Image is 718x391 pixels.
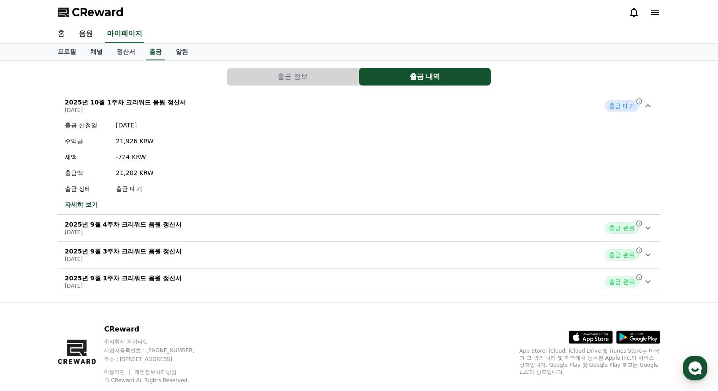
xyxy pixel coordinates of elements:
a: 음원 [72,25,100,43]
button: 출금 정보 [227,68,359,86]
p: -724 KRW [116,153,154,161]
p: [DATE] [65,229,181,236]
p: 주식회사 와이피랩 [104,338,211,345]
p: 사업자등록번호 : [PHONE_NUMBER] [104,347,211,354]
span: 출금 완료 [605,222,639,234]
a: 자세히 보기 [65,200,154,209]
p: [DATE] [65,283,181,290]
a: 프로필 [51,44,83,60]
a: 이용약관 [104,369,132,375]
p: 출금액 [65,168,109,177]
p: 21,926 KRW [116,137,154,145]
button: 2025년 9월 1주차 크리워드 음원 정산서 [DATE] 출금 완료 [58,268,660,295]
p: 주소 : [STREET_ADDRESS] [104,356,211,363]
button: 2025년 10월 1주차 크리워드 음원 정산서 [DATE] 출금 대기 출금 신청일 [DATE] 수익금 21,926 KRW 세액 -724 KRW 출금액 21,202 KRW 출금... [58,93,660,215]
p: CReward [104,324,211,335]
p: 출금 신청일 [65,121,109,130]
span: 출금 완료 [605,249,639,261]
p: App Store, iCloud, iCloud Drive 및 iTunes Store는 미국과 그 밖의 나라 및 지역에서 등록된 Apple Inc.의 서비스 상표입니다. Goo... [519,347,660,376]
a: 출금 [146,44,165,60]
span: 출금 완료 [605,276,639,287]
button: 2025년 9월 3주차 크리워드 음원 정산서 [DATE] 출금 완료 [58,242,660,268]
button: 2025년 9월 4주차 크리워드 음원 정산서 [DATE] 출금 완료 [58,215,660,242]
a: 설정 [114,279,169,302]
p: [DATE] [116,121,154,130]
p: 출금 대기 [116,184,154,193]
a: 홈 [3,279,58,302]
p: 수익금 [65,137,109,145]
span: 대화 [81,293,91,300]
p: 세액 [65,153,109,161]
a: 정산서 [110,44,142,60]
span: 설정 [136,293,147,300]
p: 2025년 9월 1주차 크리워드 음원 정산서 [65,274,181,283]
a: 개인정보처리방침 [134,369,177,375]
p: 2025년 10월 1주차 크리워드 음원 정산서 [65,98,186,107]
a: 대화 [58,279,114,302]
a: CReward [58,5,124,19]
a: 출금 정보 [227,68,359,86]
span: 출금 대기 [605,100,639,112]
a: 알림 [169,44,195,60]
span: CReward [72,5,124,19]
button: 출금 내역 [359,68,491,86]
a: 홈 [51,25,72,43]
span: 홈 [28,293,33,300]
p: [DATE] [65,256,181,263]
p: 21,202 KRW [116,168,154,177]
p: 2025년 9월 4주차 크리워드 음원 정산서 [65,220,181,229]
p: [DATE] [65,107,186,114]
p: 2025년 9월 3주차 크리워드 음원 정산서 [65,247,181,256]
a: 마이페이지 [105,25,144,43]
a: 채널 [83,44,110,60]
p: 출금 상태 [65,184,109,193]
p: © CReward All Rights Reserved. [104,377,211,384]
